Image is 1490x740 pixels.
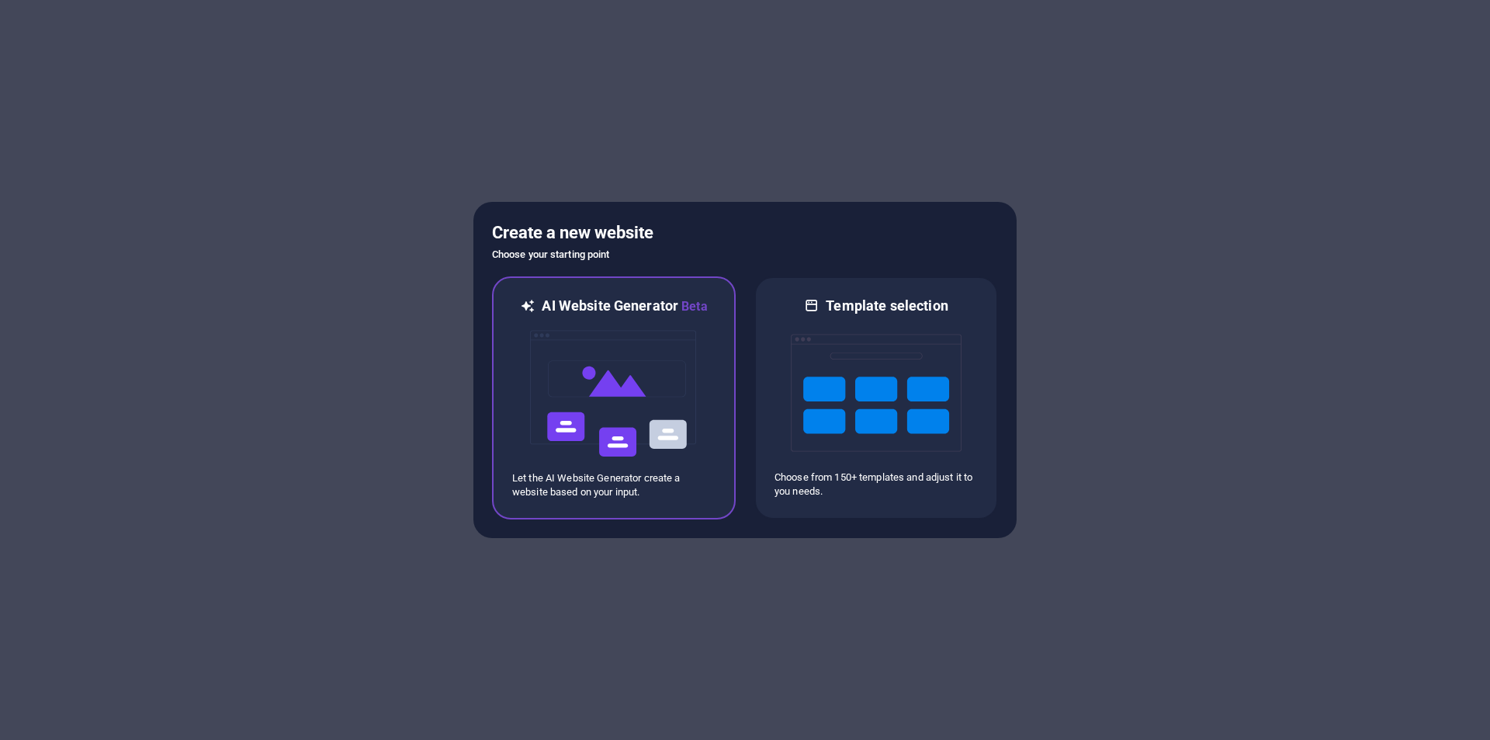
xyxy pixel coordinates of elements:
h6: AI Website Generator [542,297,707,316]
div: AI Website GeneratorBetaaiLet the AI Website Generator create a website based on your input. [492,276,736,519]
h5: Create a new website [492,221,998,245]
h6: Template selection [826,297,948,315]
h6: Choose your starting point [492,245,998,264]
span: Beta [678,299,708,314]
img: ai [528,316,699,471]
p: Choose from 150+ templates and adjust it to you needs. [774,471,978,499]
p: Let the AI Website Generator create a website based on your input. [512,471,716,499]
div: Template selectionChoose from 150+ templates and adjust it to you needs. [754,276,998,519]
